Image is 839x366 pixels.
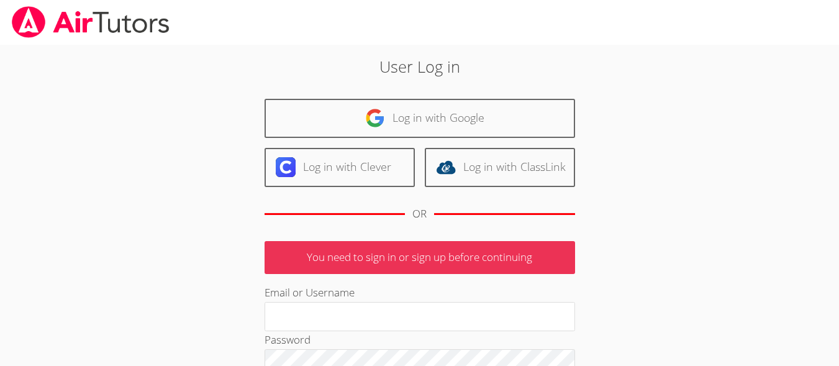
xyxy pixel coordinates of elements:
div: OR [412,205,427,223]
h2: User Log in [193,55,646,78]
img: google-logo-50288ca7cdecda66e5e0955fdab243c47b7ad437acaf1139b6f446037453330a.svg [365,108,385,128]
img: clever-logo-6eab21bc6e7a338710f1a6ff85c0baf02591cd810cc4098c63d3a4b26e2feb20.svg [276,157,296,177]
a: Log in with Clever [265,148,415,187]
p: You need to sign in or sign up before continuing [265,241,575,274]
a: Log in with Google [265,99,575,138]
a: Log in with ClassLink [425,148,575,187]
img: classlink-logo-d6bb404cc1216ec64c9a2012d9dc4662098be43eaf13dc465df04b49fa7ab582.svg [436,157,456,177]
label: Password [265,332,311,347]
label: Email or Username [265,285,355,300]
img: airtutors_banner-c4298cdbf04f3fff15de1276eac7730deb9818008684d7c2e4769d2f7ddbe033.png [11,6,171,38]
